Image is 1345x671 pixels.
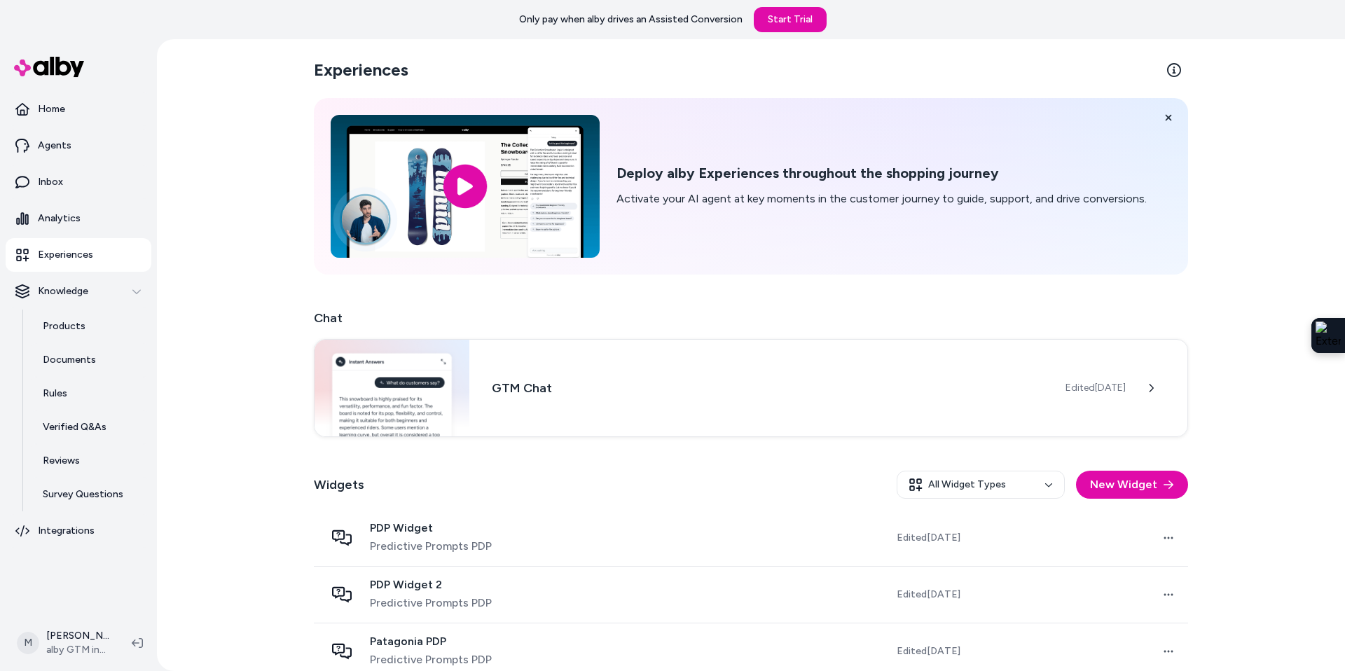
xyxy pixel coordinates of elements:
span: PDP Widget [370,521,492,535]
img: alby Logo [14,57,84,77]
a: Rules [29,377,151,410]
h2: Widgets [314,475,364,494]
a: Experiences [6,238,151,272]
h2: Experiences [314,59,408,81]
span: Edited [DATE] [897,531,960,545]
a: Inbox [6,165,151,199]
p: Verified Q&As [43,420,106,434]
p: Agents [38,139,71,153]
a: Agents [6,129,151,162]
p: Documents [43,353,96,367]
p: [PERSON_NAME] [46,629,109,643]
a: Integrations [6,514,151,548]
span: M [17,632,39,654]
p: Activate your AI agent at key moments in the customer journey to guide, support, and drive conver... [616,191,1147,207]
a: Chat widgetGTM ChatEdited[DATE] [314,339,1188,437]
button: New Widget [1076,471,1188,499]
img: Extension Icon [1316,321,1341,350]
span: Edited [DATE] [897,588,960,602]
p: Reviews [43,454,80,468]
a: Documents [29,343,151,377]
span: Predictive Prompts PDP [370,651,492,668]
button: Knowledge [6,275,151,308]
a: Analytics [6,202,151,235]
p: Only pay when alby drives an Assisted Conversion [519,13,743,27]
span: Predictive Prompts PDP [370,595,492,611]
button: All Widget Types [897,471,1065,499]
p: Inbox [38,175,63,189]
a: Survey Questions [29,478,151,511]
a: Home [6,92,151,126]
button: M[PERSON_NAME]alby GTM internal [8,621,120,665]
img: Chat widget [315,340,469,436]
span: PDP Widget 2 [370,578,492,592]
a: Verified Q&As [29,410,151,444]
p: Survey Questions [43,487,123,501]
p: Products [43,319,85,333]
h2: Deploy alby Experiences throughout the shopping journey [616,165,1147,182]
p: Home [38,102,65,116]
p: Integrations [38,524,95,538]
a: Reviews [29,444,151,478]
h2: Chat [314,308,1188,328]
h3: GTM Chat [492,378,1043,398]
span: alby GTM internal [46,643,109,657]
p: Experiences [38,248,93,262]
a: Products [29,310,151,343]
a: Start Trial [754,7,827,32]
span: Edited [DATE] [897,644,960,658]
p: Analytics [38,212,81,226]
p: Knowledge [38,284,88,298]
span: Edited [DATE] [1065,381,1126,395]
p: Rules [43,387,67,401]
span: Predictive Prompts PDP [370,538,492,555]
span: Patagonia PDP [370,635,492,649]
